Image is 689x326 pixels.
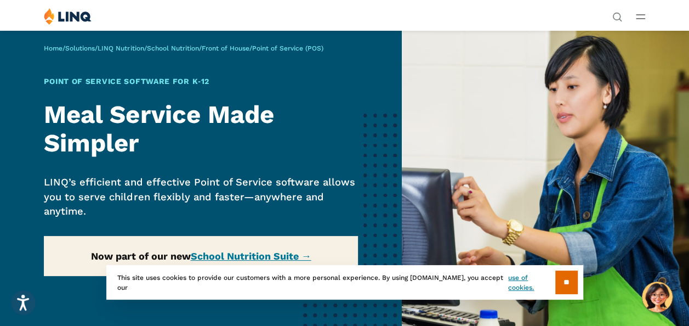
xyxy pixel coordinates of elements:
[201,44,249,52] a: Front of House
[44,76,357,87] h1: Point of Service Software for K‑12
[106,265,583,300] div: This site uses cookies to provide our customers with a more personal experience. By using [DOMAIN...
[44,175,357,218] p: LINQ’s efficient and effective Point of Service software allows you to serve children flexibly an...
[44,44,62,52] a: Home
[98,44,144,52] a: LINQ Nutrition
[508,273,555,293] a: use of cookies.
[146,44,198,52] a: School Nutrition
[44,44,323,52] span: / / / / /
[91,250,311,262] strong: Now part of our new
[65,44,95,52] a: Solutions
[44,100,274,158] strong: Meal Service Made Simpler
[252,44,323,52] span: Point of Service (POS)
[642,282,673,312] button: Hello, have a question? Let’s chat.
[612,11,622,21] button: Open Search Bar
[636,10,645,23] button: Open Main Menu
[44,8,92,25] img: LINQ | K‑12 Software
[612,8,622,21] nav: Utility Navigation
